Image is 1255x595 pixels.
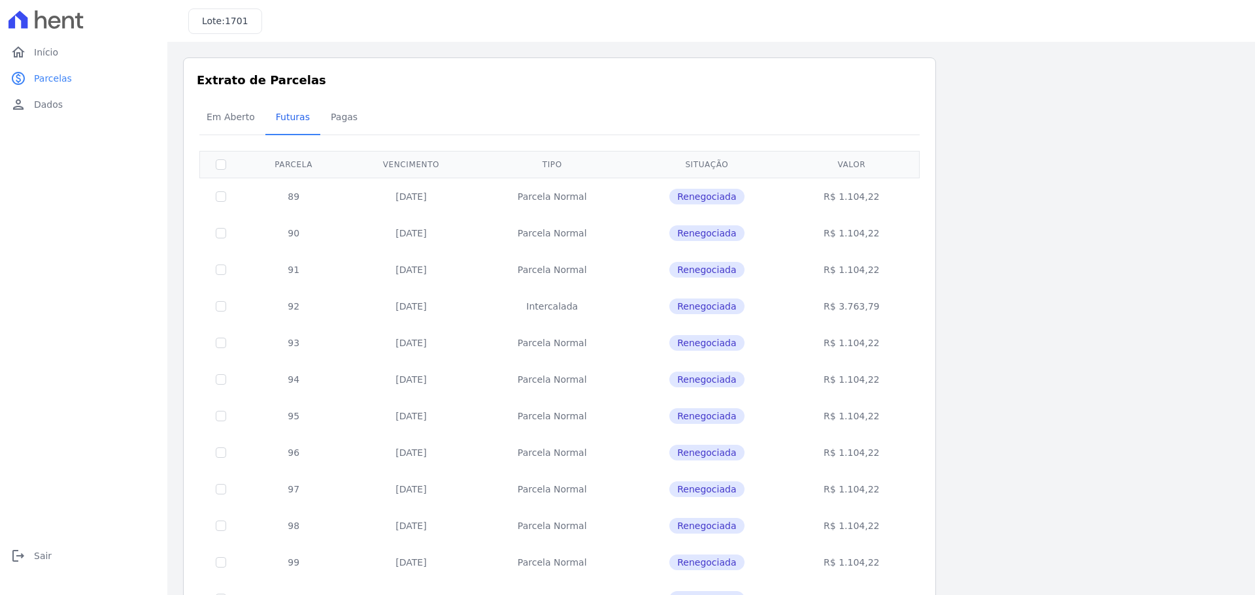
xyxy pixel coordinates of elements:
i: home [10,44,26,60]
td: Parcela Normal [477,507,627,544]
td: 89 [242,178,345,215]
td: 99 [242,544,345,581]
td: R$ 1.104,22 [786,434,917,471]
a: paidParcelas [5,65,162,91]
span: 1701 [225,16,248,26]
td: [DATE] [345,544,477,581]
a: personDados [5,91,162,118]
td: Parcela Normal [477,325,627,361]
td: R$ 1.104,22 [786,178,917,215]
span: Futuras [268,104,318,130]
td: R$ 1.104,22 [786,215,917,251]
td: Intercalada [477,288,627,325]
td: Parcela Normal [477,471,627,507]
td: 98 [242,507,345,544]
span: Renegociada [669,481,744,497]
a: Pagas [320,101,368,135]
span: Renegociada [669,372,744,387]
span: Pagas [323,104,365,130]
td: 91 [242,251,345,288]
td: 93 [242,325,345,361]
td: [DATE] [345,471,477,507]
th: Valor [786,151,917,178]
span: Renegociada [669,445,744,460]
th: Parcela [242,151,345,178]
a: logoutSair [5,543,162,569]
span: Renegociada [669,555,744,570]
td: [DATE] [345,361,477,398]
th: Vencimento [345,151,477,178]
td: 95 [242,398,345,434]
td: Parcela Normal [477,215,627,251]
td: 92 [242,288,345,325]
span: Renegociada [669,189,744,204]
th: Tipo [477,151,627,178]
td: R$ 1.104,22 [786,398,917,434]
i: logout [10,548,26,564]
td: R$ 1.104,22 [786,361,917,398]
h3: Extrato de Parcelas [197,71,922,89]
td: [DATE] [345,507,477,544]
span: Renegociada [669,225,744,241]
td: 90 [242,215,345,251]
span: Dados [34,98,63,111]
a: Futuras [265,101,320,135]
td: [DATE] [345,434,477,471]
span: Em Aberto [199,104,263,130]
td: Parcela Normal [477,251,627,288]
td: [DATE] [345,398,477,434]
h3: Lote: [202,14,248,28]
span: Renegociada [669,408,744,424]
td: R$ 1.104,22 [786,471,917,507]
td: Parcela Normal [477,398,627,434]
i: person [10,97,26,112]
td: R$ 1.104,22 [786,544,917,581]
span: Renegociada [669,262,744,278]
i: paid [10,71,26,86]
td: Parcela Normal [477,361,627,398]
span: Início [34,46,58,59]
td: Parcela Normal [477,544,627,581]
td: R$ 3.763,79 [786,288,917,325]
td: Parcela Normal [477,178,627,215]
a: Em Aberto [196,101,265,135]
td: [DATE] [345,178,477,215]
span: Renegociada [669,518,744,534]
td: 97 [242,471,345,507]
td: [DATE] [345,325,477,361]
td: Parcela Normal [477,434,627,471]
td: R$ 1.104,22 [786,325,917,361]
span: Renegociada [669,335,744,351]
td: R$ 1.104,22 [786,507,917,544]
a: homeInício [5,39,162,65]
td: [DATE] [345,288,477,325]
td: R$ 1.104,22 [786,251,917,288]
td: 96 [242,434,345,471]
td: [DATE] [345,215,477,251]
span: Parcelas [34,72,72,85]
span: Renegociada [669,298,744,314]
td: 94 [242,361,345,398]
span: Sair [34,549,52,562]
th: Situação [627,151,786,178]
td: [DATE] [345,251,477,288]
